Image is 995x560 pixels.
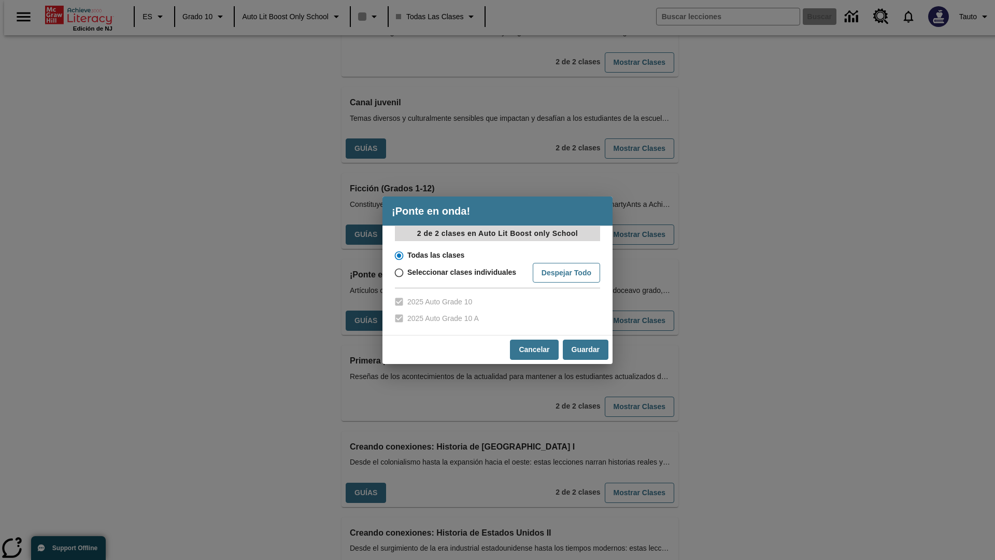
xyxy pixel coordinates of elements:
span: 2025 Auto Grade 10 [407,297,472,307]
button: Despejar todo [533,263,600,283]
h4: ¡Ponte en onda! [382,197,613,226]
span: 2025 Auto Grade 10 A [407,313,479,324]
button: Guardar [563,340,608,360]
button: Cancelar [510,340,558,360]
p: 2 de 2 clases en Auto Lit Boost only School [395,226,600,241]
span: Todas las clases [407,250,464,261]
span: Seleccionar clases individuales [407,267,516,278]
